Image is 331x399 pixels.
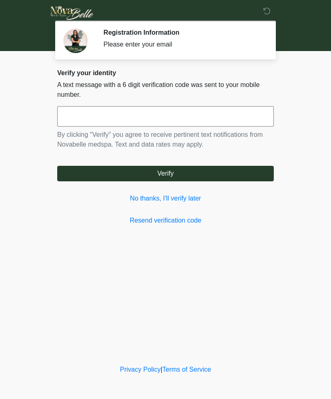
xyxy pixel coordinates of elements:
a: Terms of Service [162,366,211,373]
a: Resend verification code [57,216,274,225]
a: Privacy Policy [120,366,161,373]
p: By clicking "Verify" you agree to receive pertinent text notifications from Novabelle medspa. Tex... [57,130,274,149]
a: No thanks, I'll verify later [57,194,274,203]
p: A text message with a 6 digit verification code was sent to your mobile number. [57,80,274,100]
h2: Verify your identity [57,69,274,77]
a: | [161,366,162,373]
h2: Registration Information [103,29,262,36]
img: Novabelle medspa Logo [49,6,95,20]
button: Verify [57,166,274,181]
img: Agent Avatar [63,29,88,53]
div: Please enter your email [103,40,262,49]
